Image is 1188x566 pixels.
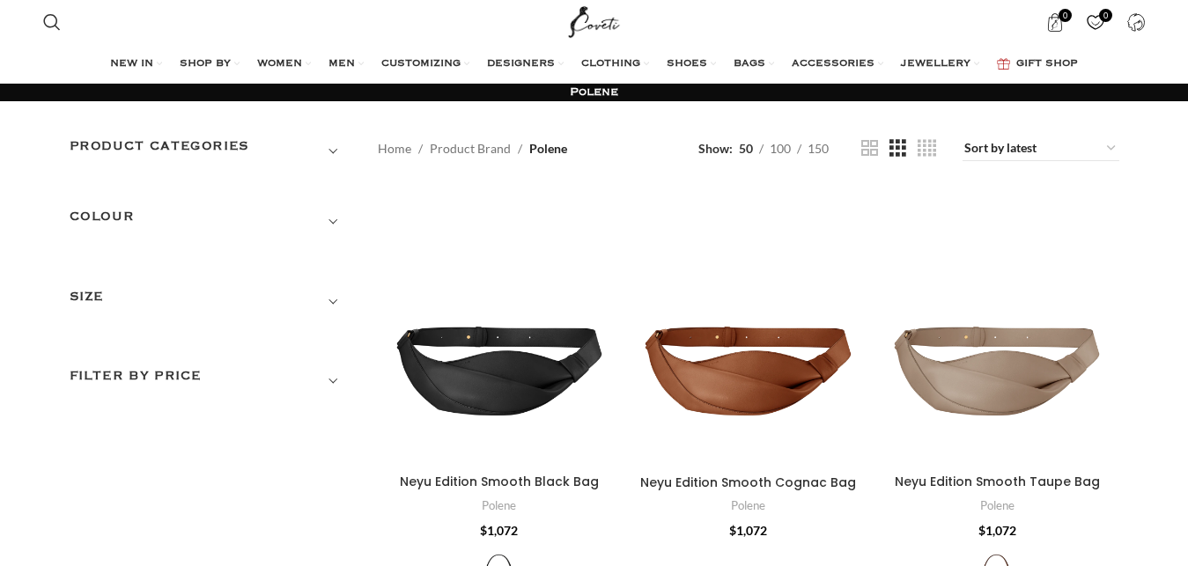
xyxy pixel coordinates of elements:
span: CUSTOMIZING [381,57,461,71]
a: JEWELLERY [901,47,979,82]
span: $ [729,523,736,538]
bdi: 1,072 [729,523,767,538]
span: BAGS [734,57,765,71]
a: Neyu Edition Smooth Taupe Bag [875,187,1119,466]
a: CUSTOMIZING [381,47,469,82]
h3: COLOUR [70,207,351,237]
a: CLOTHING [581,47,649,82]
a: NEW IN [110,47,162,82]
a: MEN [328,47,364,82]
h3: Filter by price [70,366,351,396]
h3: SIZE [70,287,351,317]
a: Neyu Edition Smooth Taupe Bag [895,473,1100,490]
a: Neyu Edition Smooth Cognac Bag [626,187,870,467]
a: Search [34,4,70,40]
a: Polene [980,497,1015,514]
img: GiftBag [997,58,1010,70]
span: $ [978,523,985,538]
h3: Product categories [70,136,351,166]
a: ACCESSORIES [792,47,883,82]
a: Neyu Edition Smooth Black Bag [378,187,622,466]
a: Site logo [564,13,624,28]
a: 0 [1077,4,1113,40]
a: DESIGNERS [487,47,564,82]
a: Neyu Edition Smooth Cognac Bag [640,474,856,491]
bdi: 1,072 [978,523,1016,538]
span: ACCESSORIES [792,57,874,71]
a: SHOES [667,47,716,82]
bdi: 1,072 [480,523,518,538]
span: CLOTHING [581,57,640,71]
div: My Wishlist [1077,4,1113,40]
a: WOMEN [257,47,311,82]
a: Neyu Edition Smooth Black Bag [400,473,599,490]
span: JEWELLERY [901,57,970,71]
span: SHOES [667,57,707,71]
span: MEN [328,57,355,71]
a: SHOP BY [180,47,240,82]
a: Polene [731,497,765,514]
span: 0 [1059,9,1072,22]
span: DESIGNERS [487,57,555,71]
span: 0 [1099,9,1112,22]
a: Polene [482,497,516,514]
a: BAGS [734,47,774,82]
a: 0 [1037,4,1073,40]
span: SHOP BY [180,57,231,71]
span: GIFT SHOP [1016,57,1078,71]
span: NEW IN [110,57,153,71]
div: Main navigation [34,47,1155,82]
span: WOMEN [257,57,302,71]
span: $ [480,523,487,538]
a: GIFT SHOP [997,47,1078,82]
